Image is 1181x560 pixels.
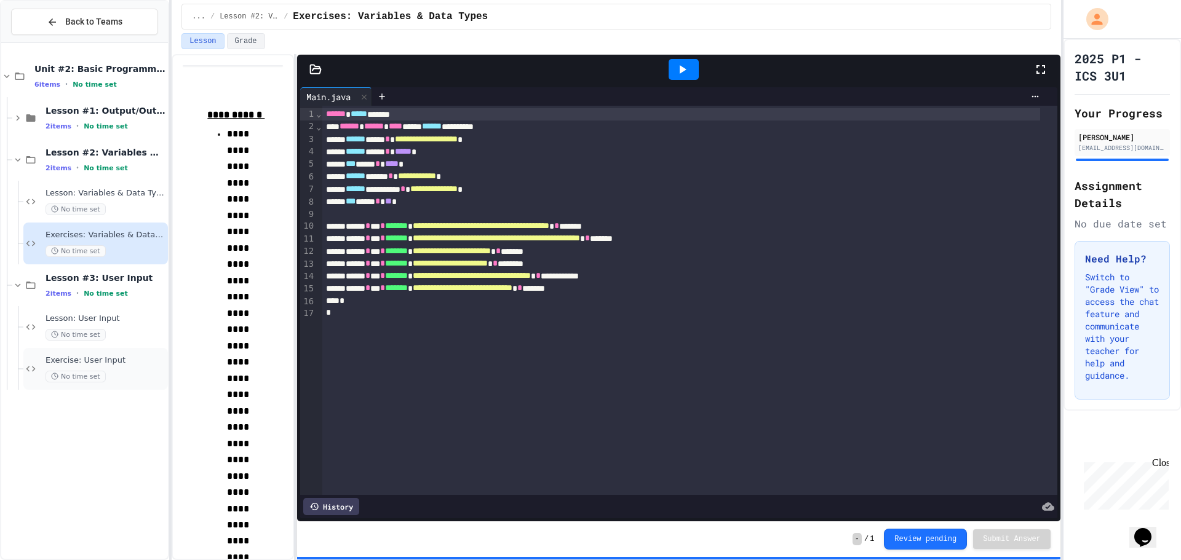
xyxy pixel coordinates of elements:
[46,105,165,116] span: Lesson #1: Output/Output Formatting
[34,63,165,74] span: Unit #2: Basic Programming Concepts
[46,164,71,172] span: 2 items
[46,230,165,240] span: Exercises: Variables & Data Types
[46,371,106,382] span: No time set
[84,290,128,298] span: No time set
[864,534,869,544] span: /
[300,158,316,170] div: 5
[300,258,316,270] div: 13
[220,12,279,22] span: Lesson #2: Variables & Data Types
[46,245,106,257] span: No time set
[300,171,316,183] div: 6
[46,188,165,199] span: Lesson: Variables & Data Types
[300,245,316,258] div: 12
[1075,105,1170,122] h2: Your Progress
[300,307,316,320] div: 17
[46,272,165,283] span: Lesson #3: User Input
[46,329,106,341] span: No time set
[46,203,106,215] span: No time set
[1078,132,1166,143] div: [PERSON_NAME]
[1075,50,1170,84] h1: 2025 P1 - ICS 3U1
[300,208,316,221] div: 9
[300,283,316,295] div: 15
[300,270,316,283] div: 14
[973,529,1051,549] button: Submit Answer
[181,33,224,49] button: Lesson
[300,233,316,245] div: 11
[1085,271,1159,382] p: Switch to "Grade View" to access the chat feature and communicate with your teacher for help and ...
[5,5,85,78] div: Chat with us now!Close
[293,9,488,24] span: Exercises: Variables & Data Types
[300,220,316,232] div: 10
[76,121,79,131] span: •
[1079,457,1169,510] iframe: chat widget
[73,81,117,89] span: No time set
[300,183,316,195] div: 7
[46,314,165,324] span: Lesson: User Input
[65,15,122,28] span: Back to Teams
[84,164,128,172] span: No time set
[1075,216,1170,231] div: No due date set
[300,133,316,146] div: 3
[46,147,165,158] span: Lesson #2: Variables & Data Types
[192,12,205,22] span: ...
[227,33,265,49] button: Grade
[1078,143,1166,152] div: [EMAIL_ADDRESS][DOMAIN_NAME]
[46,122,71,130] span: 2 items
[853,533,862,545] span: -
[65,79,68,89] span: •
[76,288,79,298] span: •
[300,90,357,103] div: Main.java
[1073,5,1111,33] div: My Account
[303,498,359,515] div: History
[1075,177,1170,211] h2: Assignment Details
[300,87,372,106] div: Main.java
[46,290,71,298] span: 2 items
[210,12,215,22] span: /
[300,108,316,120] div: 1
[300,296,316,308] div: 16
[84,122,128,130] span: No time set
[1129,511,1169,548] iframe: chat widget
[34,81,60,89] span: 6 items
[316,109,322,119] span: Fold line
[983,534,1041,544] span: Submit Answer
[284,12,288,22] span: /
[11,9,158,35] button: Back to Teams
[316,122,322,132] span: Fold line
[884,529,967,550] button: Review pending
[46,355,165,366] span: Exercise: User Input
[1085,251,1159,266] h3: Need Help?
[300,196,316,208] div: 8
[76,163,79,173] span: •
[300,146,316,158] div: 4
[870,534,874,544] span: 1
[300,120,316,133] div: 2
